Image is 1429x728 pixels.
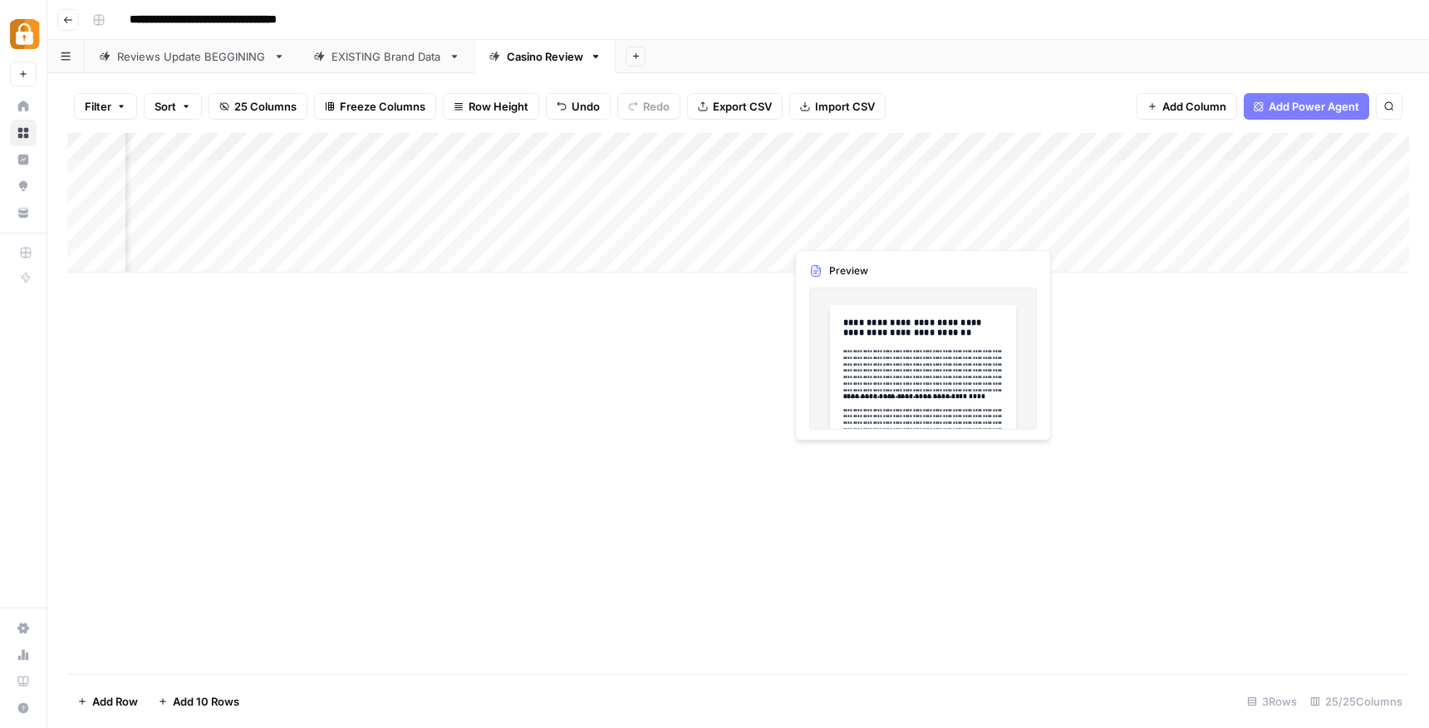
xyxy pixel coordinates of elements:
[10,615,37,642] a: Settings
[85,40,299,73] a: Reviews Update BEGGINING
[340,98,425,115] span: Freeze Columns
[74,93,137,120] button: Filter
[546,93,611,120] button: Undo
[85,98,111,115] span: Filter
[148,688,249,715] button: Add 10 Rows
[299,40,474,73] a: EXISTING Brand Data
[92,693,138,710] span: Add Row
[331,48,442,65] div: EXISTING Brand Data
[10,13,37,55] button: Workspace: Adzz
[1162,98,1226,115] span: Add Column
[10,199,37,226] a: Your Data
[1240,688,1304,715] div: 3 Rows
[10,93,37,120] a: Home
[789,93,886,120] button: Import CSV
[1269,98,1359,115] span: Add Power Agent
[10,695,37,721] button: Help + Support
[1304,688,1409,715] div: 25/25 Columns
[643,98,670,115] span: Redo
[10,19,40,49] img: Adzz Logo
[474,40,616,73] a: Casino Review
[572,98,600,115] span: Undo
[10,668,37,695] a: Learning Hub
[1137,93,1237,120] button: Add Column
[713,98,772,115] span: Export CSV
[10,173,37,199] a: Opportunities
[815,98,875,115] span: Import CSV
[507,48,583,65] div: Casino Review
[687,93,783,120] button: Export CSV
[469,98,528,115] span: Row Height
[1244,93,1369,120] button: Add Power Agent
[209,93,307,120] button: 25 Columns
[67,688,148,715] button: Add Row
[10,146,37,173] a: Insights
[10,642,37,668] a: Usage
[443,93,539,120] button: Row Height
[173,693,239,710] span: Add 10 Rows
[144,93,202,120] button: Sort
[617,93,680,120] button: Redo
[117,48,267,65] div: Reviews Update BEGGINING
[10,120,37,146] a: Browse
[234,98,297,115] span: 25 Columns
[314,93,436,120] button: Freeze Columns
[155,98,176,115] span: Sort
